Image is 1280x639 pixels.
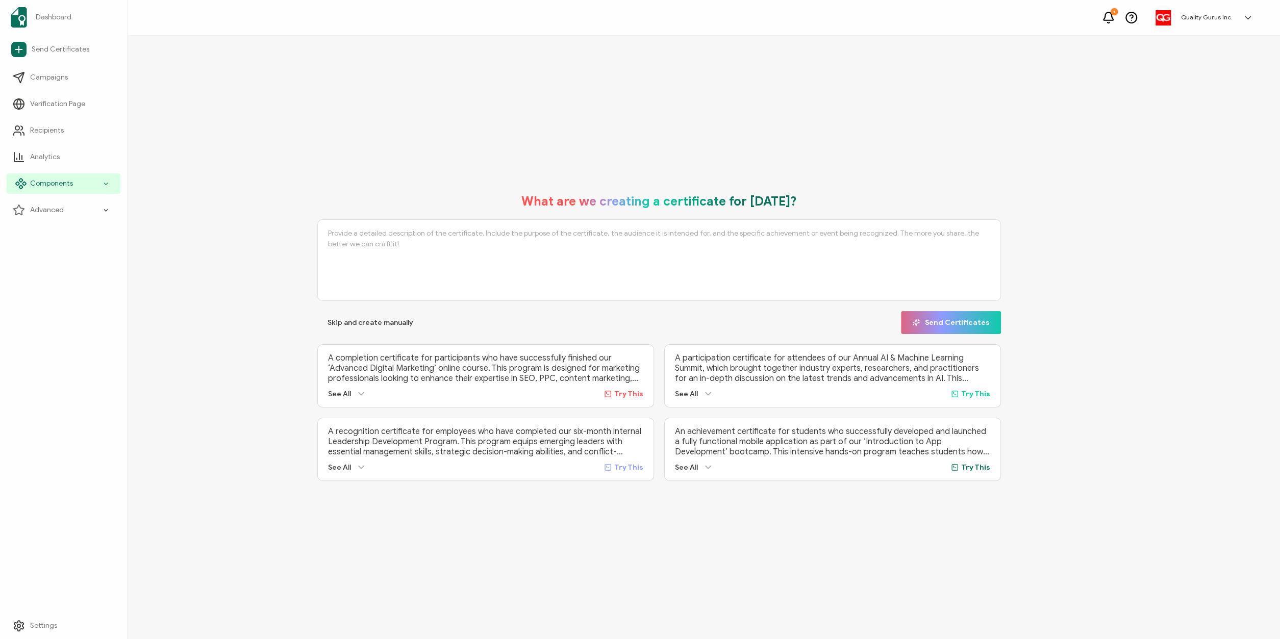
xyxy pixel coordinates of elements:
[30,72,68,83] span: Campaigns
[11,7,27,28] img: sertifier-logomark-colored.svg
[521,194,797,209] h1: What are we creating a certificate for [DATE]?
[328,426,643,457] p: A recognition certificate for employees who have completed our six-month internal Leadership Deve...
[1181,14,1233,21] h5: Quality Gurus Inc.
[30,178,73,189] span: Components
[675,390,698,398] span: See All
[30,152,60,162] span: Analytics
[614,390,643,398] span: Try This
[328,353,643,384] p: A completion certificate for participants who have successfully finished our ‘Advanced Digital Ma...
[328,319,413,326] span: Skip and create manually
[317,311,423,334] button: Skip and create manually
[1229,590,1280,639] iframe: Chat Widget
[7,3,120,32] a: Dashboard
[7,147,120,167] a: Analytics
[30,205,64,215] span: Advanced
[32,44,89,55] span: Send Certificates
[675,353,990,384] p: A participation certificate for attendees of our Annual AI & Machine Learning Summit, which broug...
[328,463,351,472] span: See All
[1111,8,1118,15] div: 1
[7,67,120,88] a: Campaigns
[30,99,85,109] span: Verification Page
[7,94,120,114] a: Verification Page
[30,621,57,631] span: Settings
[7,38,120,61] a: Send Certificates
[7,616,120,636] a: Settings
[328,390,351,398] span: See All
[30,125,64,136] span: Recipients
[36,12,71,22] span: Dashboard
[614,463,643,472] span: Try This
[1156,10,1171,25] img: 91216a10-9783-40e9-bcd1-84595e326451.jpg
[961,463,990,472] span: Try This
[961,390,990,398] span: Try This
[7,120,120,141] a: Recipients
[675,463,698,472] span: See All
[901,311,1001,334] button: Send Certificates
[912,319,990,326] span: Send Certificates
[675,426,990,457] p: An achievement certificate for students who successfully developed and launched a fully functiona...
